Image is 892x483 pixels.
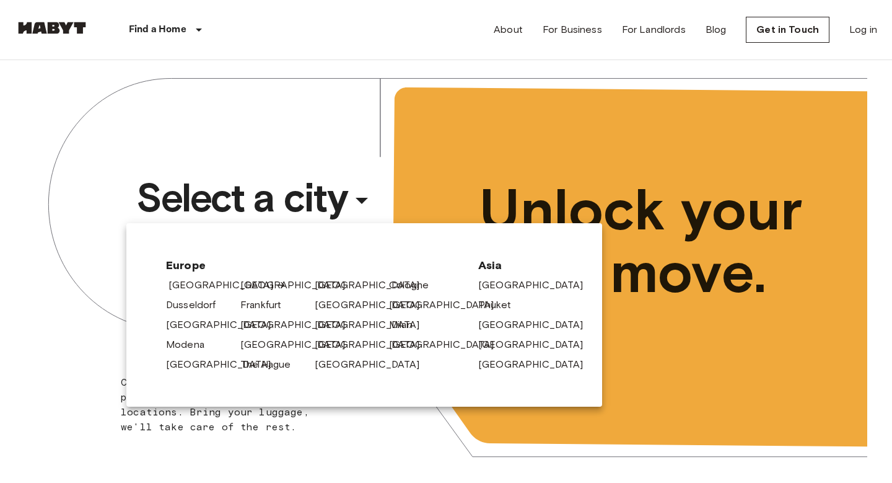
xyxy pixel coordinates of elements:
a: [GEOGRAPHIC_DATA] [315,317,432,332]
a: [GEOGRAPHIC_DATA] [315,278,432,293]
a: Frankfurt [240,298,294,312]
a: [GEOGRAPHIC_DATA] [478,317,596,332]
a: [GEOGRAPHIC_DATA] [315,357,432,372]
a: [GEOGRAPHIC_DATA] [389,298,507,312]
a: Milan [389,317,425,332]
a: [GEOGRAPHIC_DATA] [478,337,596,352]
span: Europe [166,258,458,273]
a: [GEOGRAPHIC_DATA] [478,357,596,372]
a: Modena [166,337,217,352]
a: [GEOGRAPHIC_DATA] [478,278,596,293]
a: The Hague [240,357,303,372]
a: [GEOGRAPHIC_DATA] [315,337,432,352]
a: [GEOGRAPHIC_DATA] [166,317,284,332]
a: [GEOGRAPHIC_DATA] [389,337,507,352]
a: [GEOGRAPHIC_DATA] [240,337,358,352]
a: Cologne [389,278,441,293]
a: [GEOGRAPHIC_DATA] [240,278,358,293]
a: Dusseldorf [166,298,229,312]
span: Asia [478,258,562,273]
a: [GEOGRAPHIC_DATA] [166,357,284,372]
a: [GEOGRAPHIC_DATA] [315,298,432,312]
a: [GEOGRAPHIC_DATA] [168,278,286,293]
a: [GEOGRAPHIC_DATA] [240,317,358,332]
a: Phuket [478,298,523,312]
